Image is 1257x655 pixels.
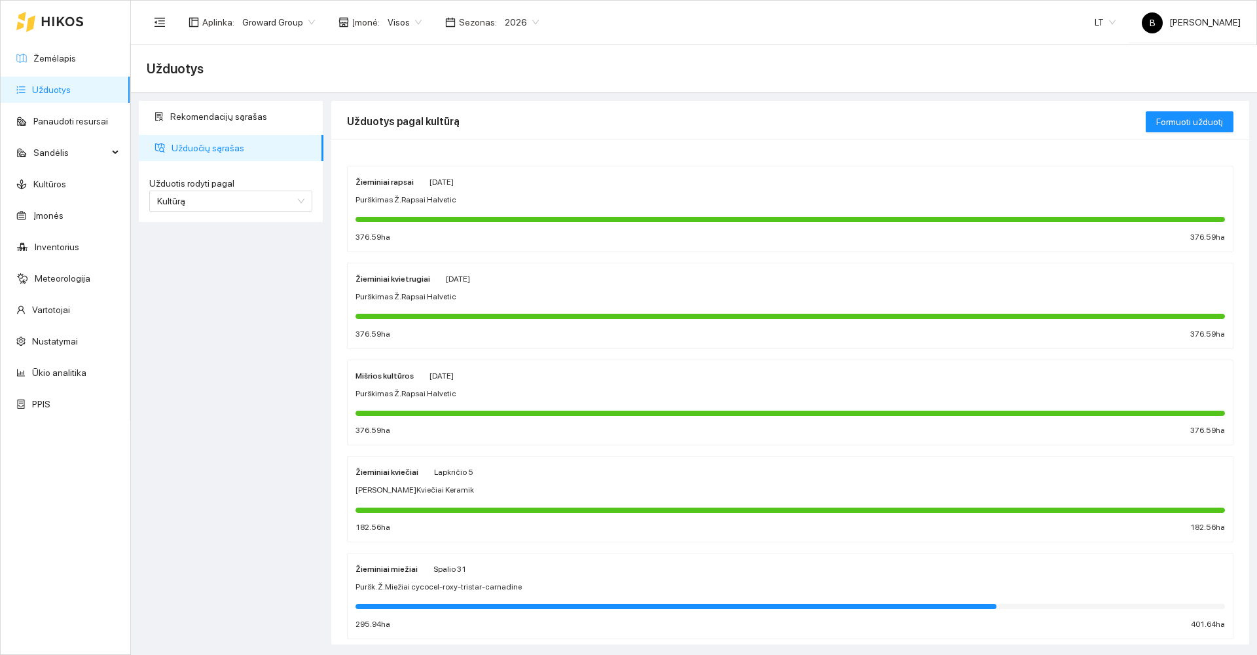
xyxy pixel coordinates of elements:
[1150,12,1156,33] span: B
[347,553,1233,639] a: Žieminiai miežiaiSpalio 31Puršk. Ž.Miežiai cycocel-roxy-tristar-carnadine295.94ha401.64ha
[355,274,430,284] strong: Žieminiai kvietrugiai
[170,103,313,130] span: Rekomendacijų sąrašas
[459,15,497,29] span: Sezonas :
[189,17,199,28] span: layout
[1190,521,1225,534] span: 182.56 ha
[33,210,64,221] a: Įmonės
[355,328,390,341] span: 376.59 ha
[154,16,166,28] span: menu-fold
[155,112,164,121] span: solution
[347,103,1146,140] div: Užduotys pagal kultūrą
[355,581,522,593] span: Puršk. Ž.Miežiai cycocel-roxy-tristar-carnadine
[32,305,70,315] a: Vartotojai
[355,178,414,187] strong: Žieminiai rapsai
[355,291,456,303] span: Purškimas Ž.Rapsai Halvetic
[1190,231,1225,244] span: 376.59 ha
[445,17,456,28] span: calendar
[429,371,454,381] span: [DATE]
[157,196,185,206] span: Kultūrą
[347,263,1233,349] a: Žieminiai kvietrugiai[DATE]Purškimas Ž.Rapsai Halvetic376.59ha376.59ha
[433,565,466,574] span: Spalio 31
[347,456,1233,542] a: Žieminiai kviečiaiLapkričio 5[PERSON_NAME]Kviečiai Keramik182.56ha182.56ha
[1156,115,1223,129] span: Formuoti užduotį
[172,135,313,161] span: Užduočių sąrašas
[1190,328,1225,341] span: 376.59 ha
[32,399,50,409] a: PPIS
[429,178,454,187] span: [DATE]
[355,565,418,574] strong: Žieminiai miežiai
[1146,111,1233,132] button: Formuoti užduotį
[32,336,78,346] a: Nustatymai
[347,166,1233,252] a: Žieminiai rapsai[DATE]Purškimas Ž.Rapsai Halvetic376.59ha376.59ha
[388,12,422,32] span: Visos
[1095,12,1116,32] span: LT
[347,360,1233,446] a: Mišrios kultūros[DATE]Purškimas Ž.Rapsai Halvetic376.59ha376.59ha
[355,484,474,496] span: [PERSON_NAME]Kviečiai Keramik
[355,194,456,206] span: Purškimas Ž.Rapsai Halvetic
[33,179,66,189] a: Kultūros
[505,12,539,32] span: 2026
[1142,17,1241,28] span: [PERSON_NAME]
[352,15,380,29] span: Įmonė :
[434,468,473,477] span: Lapkričio 5
[355,618,390,631] span: 295.94 ha
[355,424,390,437] span: 376.59 ha
[355,388,456,400] span: Purškimas Ž.Rapsai Halvetic
[1191,618,1225,631] span: 401.64 ha
[355,521,390,534] span: 182.56 ha
[242,12,315,32] span: Groward Group
[33,116,108,126] a: Panaudoti resursai
[33,140,108,166] span: Sandėlis
[35,273,90,284] a: Meteorologija
[35,242,79,252] a: Inventorius
[355,231,390,244] span: 376.59 ha
[446,274,470,284] span: [DATE]
[32,367,86,378] a: Ūkio analitika
[202,15,234,29] span: Aplinka :
[338,17,349,28] span: shop
[355,371,414,381] strong: Mišrios kultūros
[33,53,76,64] a: Žemėlapis
[147,9,173,35] button: menu-fold
[32,84,71,95] a: Užduotys
[149,177,312,191] label: Užduotis rodyti pagal
[147,58,204,79] span: Užduotys
[1190,424,1225,437] span: 376.59 ha
[355,468,418,477] strong: Žieminiai kviečiai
